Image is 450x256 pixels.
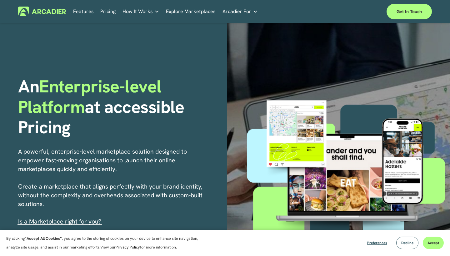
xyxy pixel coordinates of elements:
img: Arcadier [18,7,66,16]
a: s a Marketplace right for you? [20,218,101,225]
h1: An at accessible Pricing [18,76,223,138]
span: I [18,218,101,225]
a: Features [73,7,94,16]
button: Decline [396,237,418,249]
span: Preferences [367,240,387,245]
a: Pricing [100,7,116,16]
span: How It Works [122,7,153,16]
strong: “Accept All Cookies” [25,236,62,241]
a: Get in touch [387,4,432,19]
a: Explore Marketplaces [166,7,216,16]
span: Enterprise-level Platform [18,75,166,118]
button: Accept [423,237,444,249]
p: By clicking , you agree to the storing of cookies on your device to enhance site navigation, anal... [6,234,209,252]
p: A powerful, enterprise-level marketplace solution designed to empower fast-moving organisations t... [18,147,206,226]
span: Arcadier For [222,7,251,16]
a: folder dropdown [222,7,258,16]
a: folder dropdown [122,7,159,16]
span: Accept [427,240,439,245]
a: Privacy Policy [116,244,140,250]
button: Preferences [362,237,392,249]
span: Decline [401,240,413,245]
